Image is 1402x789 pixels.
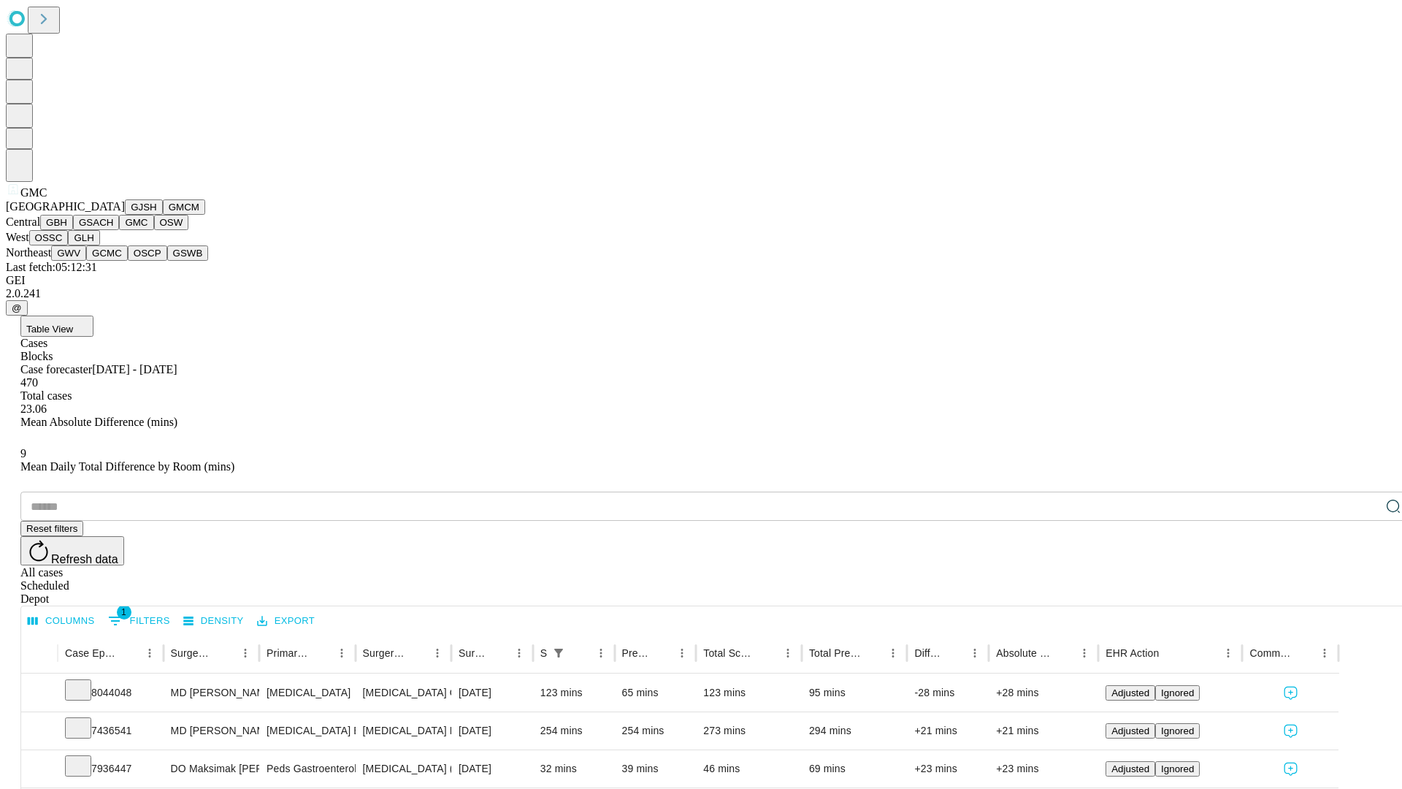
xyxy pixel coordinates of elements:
[622,750,689,788] div: 39 mins
[809,750,900,788] div: 69 mins
[883,643,903,663] button: Menu
[167,245,209,261] button: GSWB
[996,712,1091,750] div: +21 mins
[622,674,689,712] div: 65 mins
[965,643,985,663] button: Menu
[996,750,1091,788] div: +23 mins
[809,647,862,659] div: Total Predicted Duration
[20,376,38,389] span: 470
[703,712,794,750] div: 273 mins
[1161,763,1194,774] span: Ignored
[509,643,529,663] button: Menu
[12,302,22,313] span: @
[1161,687,1194,698] span: Ignored
[65,674,156,712] div: 8044048
[1155,723,1200,739] button: Ignored
[267,712,348,750] div: [MEDICAL_DATA] Endovascular
[809,712,900,750] div: 294 mins
[28,719,50,744] button: Expand
[1106,647,1159,659] div: EHR Action
[914,674,981,712] div: -28 mins
[68,230,99,245] button: GLH
[1294,643,1314,663] button: Sort
[171,647,213,659] div: Surgeon Name
[703,647,756,659] div: Total Scheduled Duration
[20,186,47,199] span: GMC
[235,643,256,663] button: Menu
[1314,643,1335,663] button: Menu
[267,750,348,788] div: Peds Gastroenterology
[73,215,119,230] button: GSACH
[6,300,28,316] button: @
[1249,647,1292,659] div: Comments
[51,553,118,565] span: Refresh data
[548,643,569,663] button: Show filters
[86,245,128,261] button: GCMC
[253,610,318,633] button: Export
[757,643,778,663] button: Sort
[703,674,794,712] div: 123 mins
[6,216,40,228] span: Central
[363,712,444,750] div: [MEDICAL_DATA] REPAIR [MEDICAL_DATA]
[125,199,163,215] button: GJSH
[20,363,92,376] span: Case forecaster
[1054,643,1074,663] button: Sort
[1218,643,1238,663] button: Menu
[65,647,118,659] div: Case Epic Id
[171,750,252,788] div: DO Maksimak [PERSON_NAME]
[65,750,156,788] div: 7936447
[117,605,131,620] span: 1
[1111,725,1149,736] span: Adjusted
[139,643,160,663] button: Menu
[6,200,125,213] span: [GEOGRAPHIC_DATA]
[163,199,205,215] button: GMCM
[20,403,47,415] span: 23.06
[171,712,252,750] div: MD [PERSON_NAME]
[540,674,608,712] div: 123 mins
[20,521,83,536] button: Reset filters
[1111,763,1149,774] span: Adjusted
[996,647,1052,659] div: Absolute Difference
[6,231,29,243] span: West
[311,643,332,663] button: Sort
[944,643,965,663] button: Sort
[914,712,981,750] div: +21 mins
[407,643,427,663] button: Sort
[778,643,798,663] button: Menu
[20,416,177,428] span: Mean Absolute Difference (mins)
[1111,687,1149,698] span: Adjusted
[92,363,177,376] span: [DATE] - [DATE]
[24,610,99,633] button: Select columns
[28,681,50,706] button: Expand
[119,643,139,663] button: Sort
[154,215,189,230] button: OSW
[20,389,72,402] span: Total cases
[1161,725,1194,736] span: Ignored
[6,246,51,259] span: Northeast
[119,215,153,230] button: GMC
[996,674,1091,712] div: +28 mins
[1160,643,1181,663] button: Sort
[1106,723,1155,739] button: Adjusted
[459,647,487,659] div: Surgery Date
[489,643,509,663] button: Sort
[591,643,611,663] button: Menu
[459,750,526,788] div: [DATE]
[40,215,73,230] button: GBH
[332,643,352,663] button: Menu
[363,647,405,659] div: Surgery Name
[914,750,981,788] div: +23 mins
[363,750,444,788] div: [MEDICAL_DATA] (EGD), FLEXIBLE, TRANSORAL, WITH [MEDICAL_DATA] SINGLE OR MULTIPLE
[570,643,591,663] button: Sort
[20,460,234,473] span: Mean Daily Total Difference by Room (mins)
[215,643,235,663] button: Sort
[28,757,50,782] button: Expand
[1155,685,1200,701] button: Ignored
[180,610,248,633] button: Density
[540,750,608,788] div: 32 mins
[914,647,943,659] div: Difference
[540,647,547,659] div: Scheduled In Room Duration
[651,643,672,663] button: Sort
[267,647,309,659] div: Primary Service
[26,523,77,534] span: Reset filters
